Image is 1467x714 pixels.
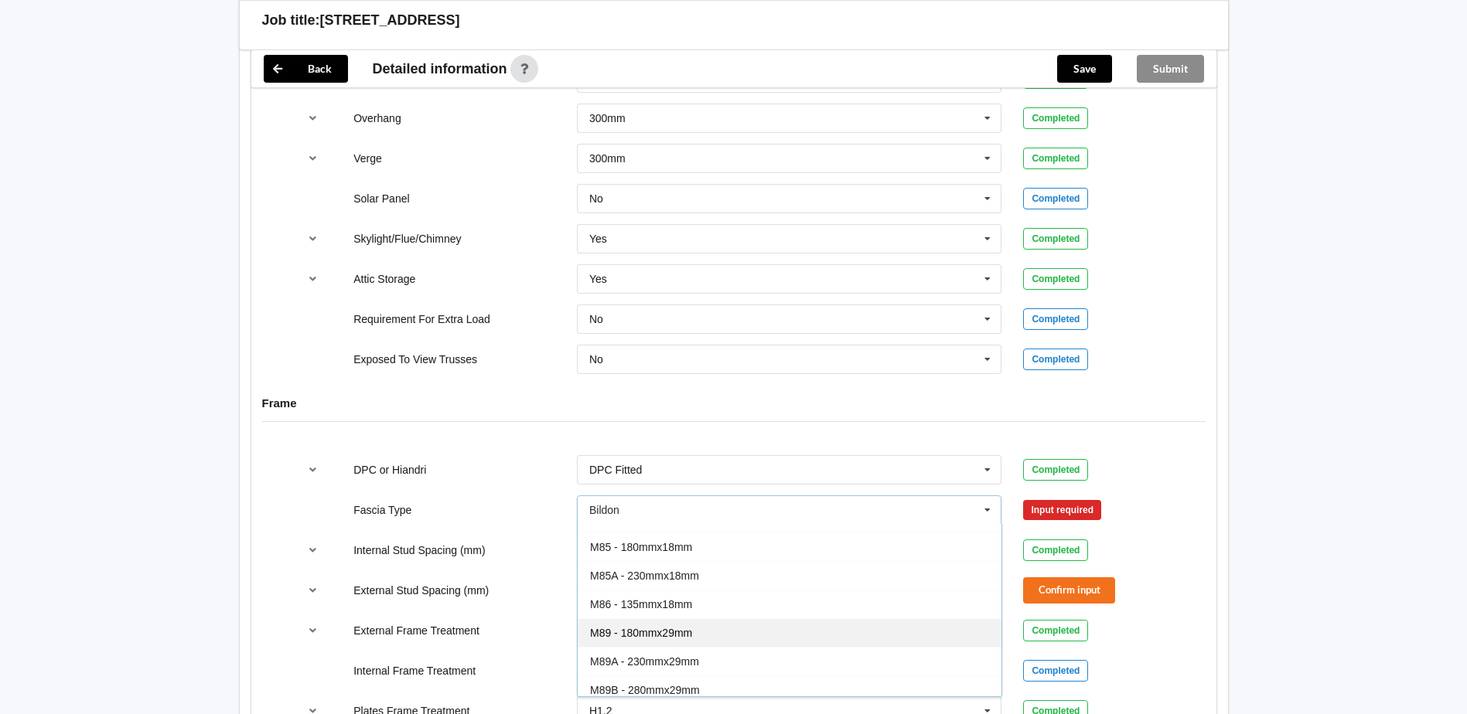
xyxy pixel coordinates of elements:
[353,273,415,285] label: Attic Storage
[1023,188,1088,209] div: Completed
[353,665,476,677] label: Internal Frame Treatment
[590,569,699,582] span: M85A - 230mmx18mm
[353,544,485,556] label: Internal Stud Spacing (mm)
[353,152,382,165] label: Verge
[590,684,700,696] span: M89B - 280mmx29mm
[264,55,348,83] button: Back
[1023,660,1088,682] div: Completed
[353,313,490,325] label: Requirement For Extra Load
[353,192,409,205] label: Solar Panel
[1023,308,1088,330] div: Completed
[590,598,692,610] span: M86 - 135mmx18mm
[589,274,607,284] div: Yes
[589,233,607,244] div: Yes
[589,113,626,124] div: 300mm
[373,62,507,76] span: Detailed information
[1023,228,1088,250] div: Completed
[353,233,461,245] label: Skylight/Flue/Chimney
[298,104,328,132] button: reference-toggle
[353,584,489,597] label: External Stud Spacing (mm)
[353,353,477,365] label: Exposed To View Trusses
[1023,620,1088,641] div: Completed
[353,464,426,476] label: DPC or Hiandri
[589,314,603,325] div: No
[1057,55,1112,83] button: Save
[298,576,328,604] button: reference-toggle
[1023,148,1088,169] div: Completed
[1023,107,1088,129] div: Completed
[353,504,411,516] label: Fascia Type
[590,655,699,668] span: M89A - 230mmx29mm
[298,144,328,172] button: reference-toggle
[589,354,603,365] div: No
[1023,577,1115,603] button: Confirm input
[590,541,692,553] span: M85 - 180mmx18mm
[298,456,328,484] button: reference-toggle
[1023,539,1088,561] div: Completed
[353,624,479,637] label: External Frame Treatment
[262,12,320,29] h3: Job title:
[320,12,460,29] h3: [STREET_ADDRESS]
[590,627,692,639] span: M89 - 180mmx29mm
[1023,268,1088,290] div: Completed
[298,225,328,253] button: reference-toggle
[1023,459,1088,481] div: Completed
[589,153,626,164] div: 300mm
[298,536,328,564] button: reference-toggle
[298,265,328,293] button: reference-toggle
[590,512,654,525] span: Diamond 147
[589,193,603,204] div: No
[262,396,1206,410] h4: Frame
[1023,500,1101,520] div: Input required
[353,112,401,124] label: Overhang
[298,617,328,644] button: reference-toggle
[589,464,642,475] div: DPC Fitted
[1023,348,1088,370] div: Completed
